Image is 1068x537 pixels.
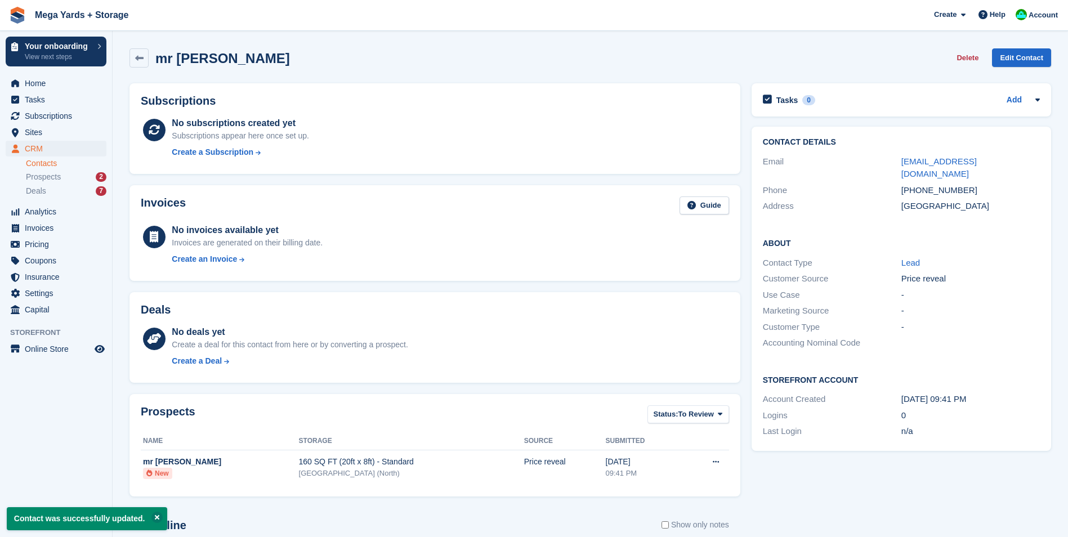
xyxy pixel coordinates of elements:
[763,138,1040,147] h2: Contact Details
[901,305,1040,317] div: -
[763,200,901,213] div: Address
[992,48,1051,67] a: Edit Contact
[25,220,92,236] span: Invoices
[901,321,1040,334] div: -
[25,141,92,156] span: CRM
[901,409,1040,422] div: 0
[172,117,309,130] div: No subscriptions created yet
[6,108,106,124] a: menu
[901,156,977,179] a: [EMAIL_ADDRESS][DOMAIN_NAME]
[763,425,901,438] div: Last Login
[141,432,299,450] th: Name
[172,253,237,265] div: Create an Invoice
[25,108,92,124] span: Subscriptions
[990,9,1006,20] span: Help
[763,257,901,270] div: Contact Type
[934,9,957,20] span: Create
[763,409,901,422] div: Logins
[6,253,106,268] a: menu
[7,507,167,530] p: Contact was successfully updated.
[776,95,798,105] h2: Tasks
[172,223,323,237] div: No invoices available yet
[141,405,195,426] h2: Prospects
[25,92,92,108] span: Tasks
[6,285,106,301] a: menu
[6,37,106,66] a: Your onboarding View next steps
[763,289,901,302] div: Use Case
[6,141,106,156] a: menu
[172,355,222,367] div: Create a Deal
[26,172,61,182] span: Prospects
[141,196,186,215] h2: Invoices
[25,269,92,285] span: Insurance
[141,95,729,108] h2: Subscriptions
[802,95,815,105] div: 0
[901,289,1040,302] div: -
[172,237,323,249] div: Invoices are generated on their billing date.
[654,409,678,420] span: Status:
[6,236,106,252] a: menu
[25,52,92,62] p: View next steps
[606,432,683,450] th: Submitted
[141,303,171,316] h2: Deals
[524,432,606,450] th: Source
[96,172,106,182] div: 2
[299,456,524,468] div: 160 SQ FT (20ft x 8ft) - Standard
[143,456,299,468] div: mr [PERSON_NAME]
[26,185,106,197] a: Deals 7
[172,146,253,158] div: Create a Subscription
[172,355,408,367] a: Create a Deal
[6,92,106,108] a: menu
[25,236,92,252] span: Pricing
[901,200,1040,213] div: [GEOGRAPHIC_DATA]
[763,272,901,285] div: Customer Source
[143,468,172,479] li: New
[10,327,112,338] span: Storefront
[763,184,901,197] div: Phone
[6,220,106,236] a: menu
[172,146,309,158] a: Create a Subscription
[524,456,606,468] div: Price reveal
[662,519,729,531] label: Show only notes
[901,425,1040,438] div: n/a
[901,272,1040,285] div: Price reveal
[25,42,92,50] p: Your onboarding
[172,325,408,339] div: No deals yet
[155,51,290,66] h2: mr [PERSON_NAME]
[30,6,133,24] a: Mega Yards + Storage
[299,432,524,450] th: Storage
[26,171,106,183] a: Prospects 2
[299,468,524,479] div: [GEOGRAPHIC_DATA] (North)
[6,302,106,317] a: menu
[901,393,1040,406] div: [DATE] 09:41 PM
[25,302,92,317] span: Capital
[952,48,983,67] button: Delete
[96,186,106,196] div: 7
[172,339,408,351] div: Create a deal for this contact from here or by converting a prospect.
[763,393,901,406] div: Account Created
[172,130,309,142] div: Subscriptions appear here once set up.
[680,196,729,215] a: Guide
[901,258,920,267] a: Lead
[25,204,92,220] span: Analytics
[763,374,1040,385] h2: Storefront Account
[606,456,683,468] div: [DATE]
[901,184,1040,197] div: [PHONE_NUMBER]
[1016,9,1027,20] img: Ben Ainscough
[25,124,92,140] span: Sites
[6,204,106,220] a: menu
[606,468,683,479] div: 09:41 PM
[763,321,901,334] div: Customer Type
[662,519,669,531] input: Show only notes
[26,158,106,169] a: Contacts
[6,269,106,285] a: menu
[25,341,92,357] span: Online Store
[25,75,92,91] span: Home
[1029,10,1058,21] span: Account
[9,7,26,24] img: stora-icon-8386f47178a22dfd0bd8f6a31ec36ba5ce8667c1dd55bd0f319d3a0aa187defe.svg
[763,305,901,317] div: Marketing Source
[6,341,106,357] a: menu
[763,237,1040,248] h2: About
[647,405,729,424] button: Status: To Review
[1007,94,1022,107] a: Add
